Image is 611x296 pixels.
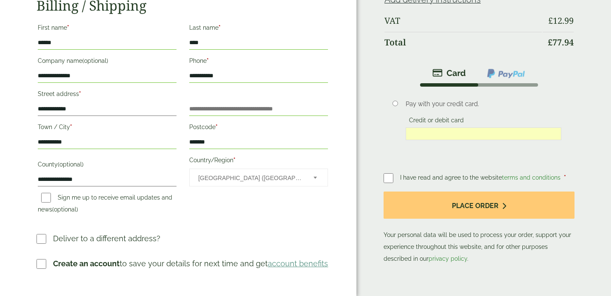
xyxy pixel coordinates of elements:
[564,174,566,181] abbr: required
[384,11,542,31] th: VAT
[502,174,561,181] a: terms and conditions
[216,124,218,130] abbr: required
[207,57,209,64] abbr: required
[406,117,467,126] label: Credit or debit card
[82,57,108,64] span: (optional)
[70,124,72,130] abbr: required
[548,15,553,26] span: £
[219,24,221,31] abbr: required
[400,174,562,181] span: I have read and agree to the website
[38,22,177,36] label: First name
[58,161,84,168] span: (optional)
[189,55,328,69] label: Phone
[38,55,177,69] label: Company name
[189,22,328,36] label: Last name
[53,233,160,244] p: Deliver to a different address?
[548,37,552,48] span: £
[432,68,466,78] img: stripe.png
[53,258,328,269] p: to save your details for next time and get
[268,259,328,268] a: account benefits
[486,68,526,79] img: ppcp-gateway.png
[53,259,120,268] strong: Create an account
[38,158,177,173] label: County
[67,24,69,31] abbr: required
[198,169,302,187] span: United Kingdom (UK)
[189,121,328,135] label: Postcode
[384,192,575,265] p: Your personal data will be used to process your order, support your experience throughout this we...
[38,121,177,135] label: Town / City
[189,169,328,186] span: Country/Region
[189,154,328,169] label: Country/Region
[79,90,81,97] abbr: required
[384,192,575,219] button: Place order
[429,255,467,262] a: privacy policy
[52,206,78,213] span: (optional)
[38,88,177,102] label: Street address
[233,157,235,164] abbr: required
[548,15,574,26] bdi: 12.99
[384,32,542,53] th: Total
[406,99,561,109] p: Pay with your credit card.
[408,130,559,138] iframe: Secure card payment input frame
[38,194,172,215] label: Sign me up to receive email updates and news
[41,193,51,203] input: Sign me up to receive email updates and news(optional)
[548,37,574,48] bdi: 77.94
